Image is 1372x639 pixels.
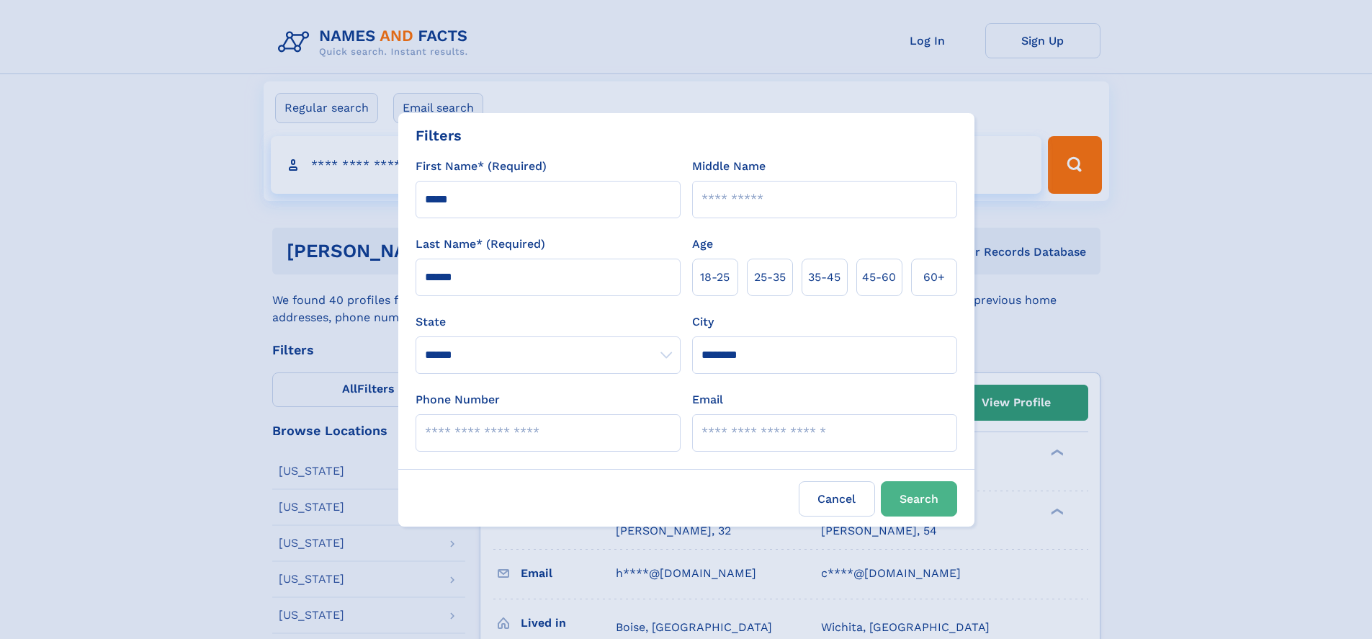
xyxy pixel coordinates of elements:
[416,158,547,175] label: First Name* (Required)
[416,313,681,331] label: State
[692,158,766,175] label: Middle Name
[881,481,957,517] button: Search
[700,269,730,286] span: 18‑25
[862,269,896,286] span: 45‑60
[416,236,545,253] label: Last Name* (Required)
[416,391,500,408] label: Phone Number
[808,269,840,286] span: 35‑45
[692,236,713,253] label: Age
[692,391,723,408] label: Email
[754,269,786,286] span: 25‑35
[799,481,875,517] label: Cancel
[416,125,462,146] div: Filters
[923,269,945,286] span: 60+
[692,313,714,331] label: City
